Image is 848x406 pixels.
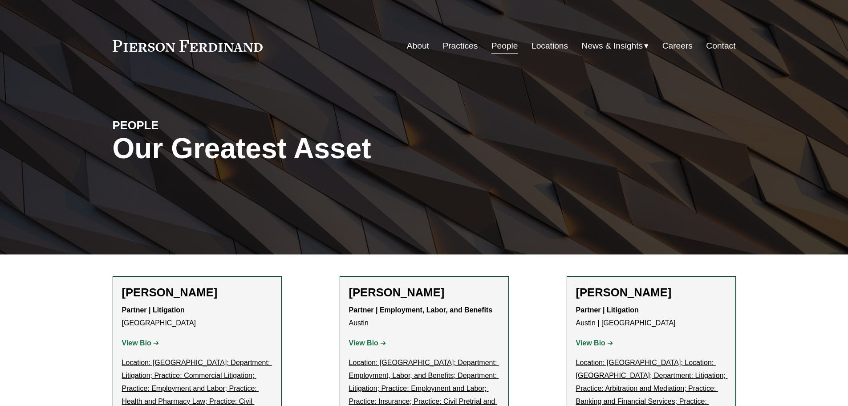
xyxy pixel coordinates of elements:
[491,37,518,54] a: People
[407,37,429,54] a: About
[576,339,613,347] a: View Bio
[349,339,386,347] a: View Bio
[442,37,478,54] a: Practices
[113,132,528,165] h1: Our Greatest Asset
[576,304,726,330] p: Austin | [GEOGRAPHIC_DATA]
[576,286,726,299] h2: [PERSON_NAME]
[122,286,272,299] h2: [PERSON_NAME]
[113,118,268,132] h4: PEOPLE
[349,339,378,347] strong: View Bio
[576,339,605,347] strong: View Bio
[576,306,639,314] strong: Partner | Litigation
[349,306,493,314] strong: Partner | Employment, Labor, and Benefits
[582,38,643,54] span: News & Insights
[122,339,151,347] strong: View Bio
[122,339,159,347] a: View Bio
[662,37,693,54] a: Careers
[582,37,649,54] a: folder dropdown
[122,306,185,314] strong: Partner | Litigation
[706,37,735,54] a: Contact
[349,304,499,330] p: Austin
[349,286,499,299] h2: [PERSON_NAME]
[122,304,272,330] p: [GEOGRAPHIC_DATA]
[532,37,568,54] a: Locations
